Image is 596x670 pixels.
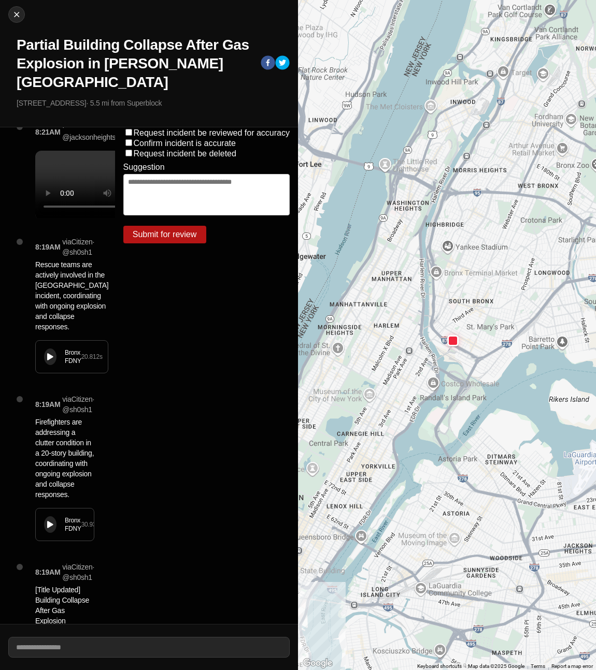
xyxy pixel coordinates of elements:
[17,36,252,92] h1: Partial Building Collapse After Gas Explosion in [PERSON_NAME][GEOGRAPHIC_DATA]
[261,55,275,72] button: facebook
[35,127,60,137] p: 8:21AM
[301,657,335,670] a: Open this area in Google Maps (opens a new window)
[35,585,94,626] p: [Title Updated] Building Collapse After Gas Explosion
[123,163,165,172] label: Suggestion
[81,353,103,361] div: 20.812 s
[65,516,81,533] div: Bronx FDNY
[11,9,22,20] img: cancel
[62,237,108,257] p: via Citizen · @ sh0sh1
[275,55,290,72] button: twitter
[35,242,60,252] p: 8:19AM
[8,6,25,23] button: cancel
[65,348,81,365] div: Bronx FDNY
[35,259,108,332] p: Rescue teams are actively involved in the [GEOGRAPHIC_DATA] incident, coordinating with ongoing e...
[134,139,236,148] label: Confirm incident is accurate
[417,663,462,670] button: Keyboard shortcuts
[551,663,593,669] a: Report a map error
[62,394,94,415] p: via Citizen · @ sh0sh1
[468,663,524,669] span: Map data ©2025 Google
[301,657,335,670] img: Google
[62,562,94,582] p: via Citizen · @ sh0sh1
[134,149,236,158] label: Request incident be deleted
[35,399,60,410] p: 8:19AM
[62,122,169,142] p: · @jacksonheightsUser1823308006
[531,663,545,669] a: Terms (opens in new tab)
[35,567,60,577] p: 8:19AM
[81,520,103,529] div: 30.936 s
[123,226,206,243] button: Submit for review
[35,417,94,500] p: Firefighters are addressing a clutter condition in a 20-story building, coordinating with ongoing...
[134,128,290,137] label: Request incident be reviewed for accuracy
[17,98,290,108] p: [STREET_ADDRESS] · 5.5 mi from Superblock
